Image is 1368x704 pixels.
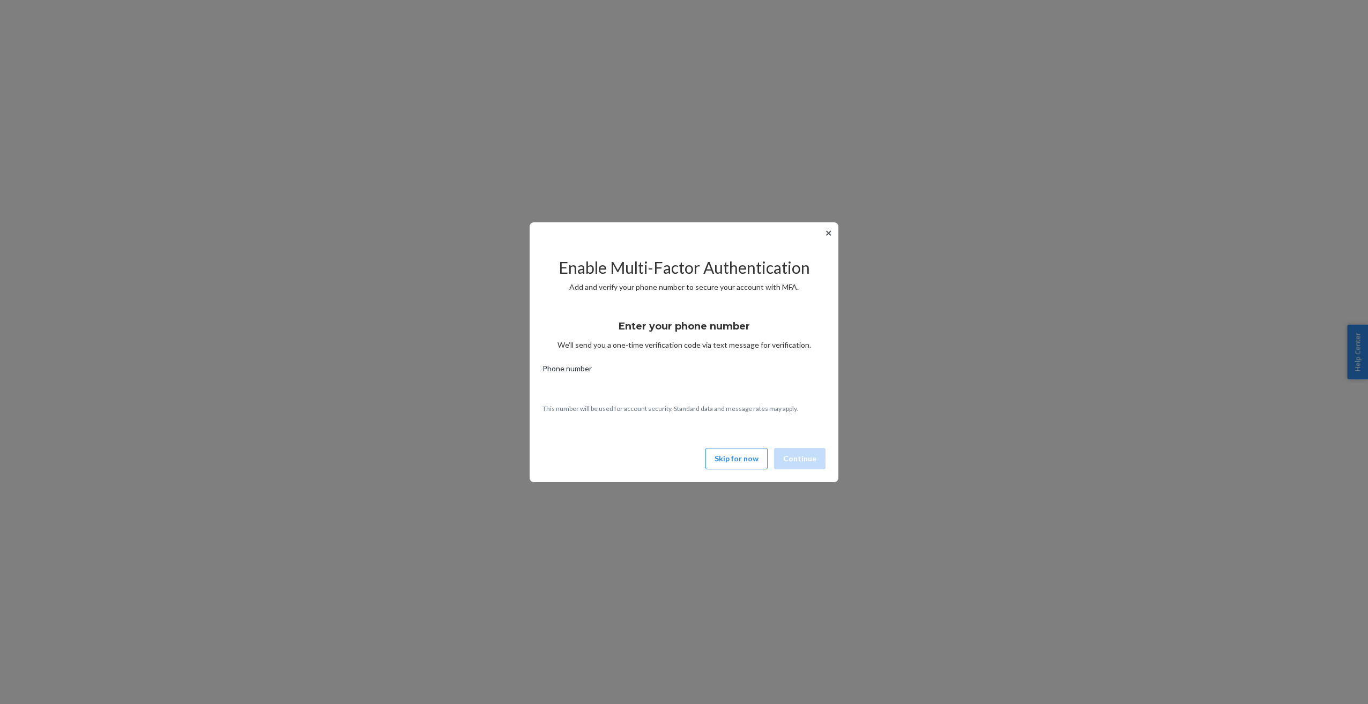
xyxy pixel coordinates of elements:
[542,282,826,293] p: Add and verify your phone number to secure your account with MFA.
[542,404,826,413] p: This number will be used for account security. Standard data and message rates may apply.
[823,227,834,239] button: ✕
[542,311,826,350] div: We’ll send you a one-time verification code via text message for verification.
[705,448,768,469] button: Skip for now
[774,448,826,469] button: Continue
[619,319,750,333] h3: Enter your phone number
[542,363,592,378] span: Phone number
[542,259,826,276] h2: Enable Multi-Factor Authentication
